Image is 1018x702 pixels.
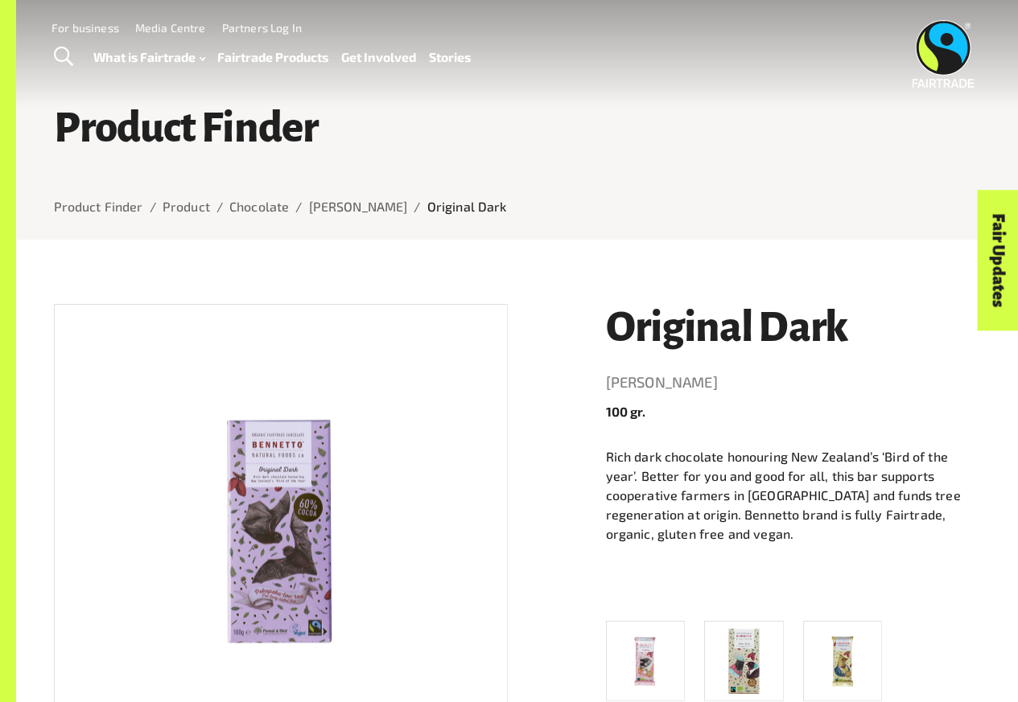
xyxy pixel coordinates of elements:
[93,46,205,68] a: What is Fairtrade
[135,21,206,35] a: Media Centre
[54,197,981,216] nav: breadcrumb
[150,197,156,216] li: /
[606,402,981,421] p: 100 gr.
[43,37,83,77] a: Toggle Search
[429,46,471,68] a: Stories
[52,21,119,35] a: For business
[163,199,210,214] a: Product
[229,199,289,214] a: Chocolate
[222,21,302,35] a: Partners Log In
[216,197,223,216] li: /
[606,370,981,396] a: [PERSON_NAME]
[606,447,981,544] p: Rich dark chocolate honouring New Zealand’s ‘Bird of the year’. Better for you and good for all, ...
[341,46,416,68] a: Get Involved
[54,105,981,150] h1: Product Finder
[309,199,408,214] a: [PERSON_NAME]
[54,199,143,214] a: Product Finder
[606,304,981,350] h1: Original Dark
[913,20,975,88] img: Fairtrade Australia New Zealand logo
[295,197,302,216] li: /
[414,197,420,216] li: /
[217,46,328,68] a: Fairtrade Products
[427,197,507,216] p: Original Dark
